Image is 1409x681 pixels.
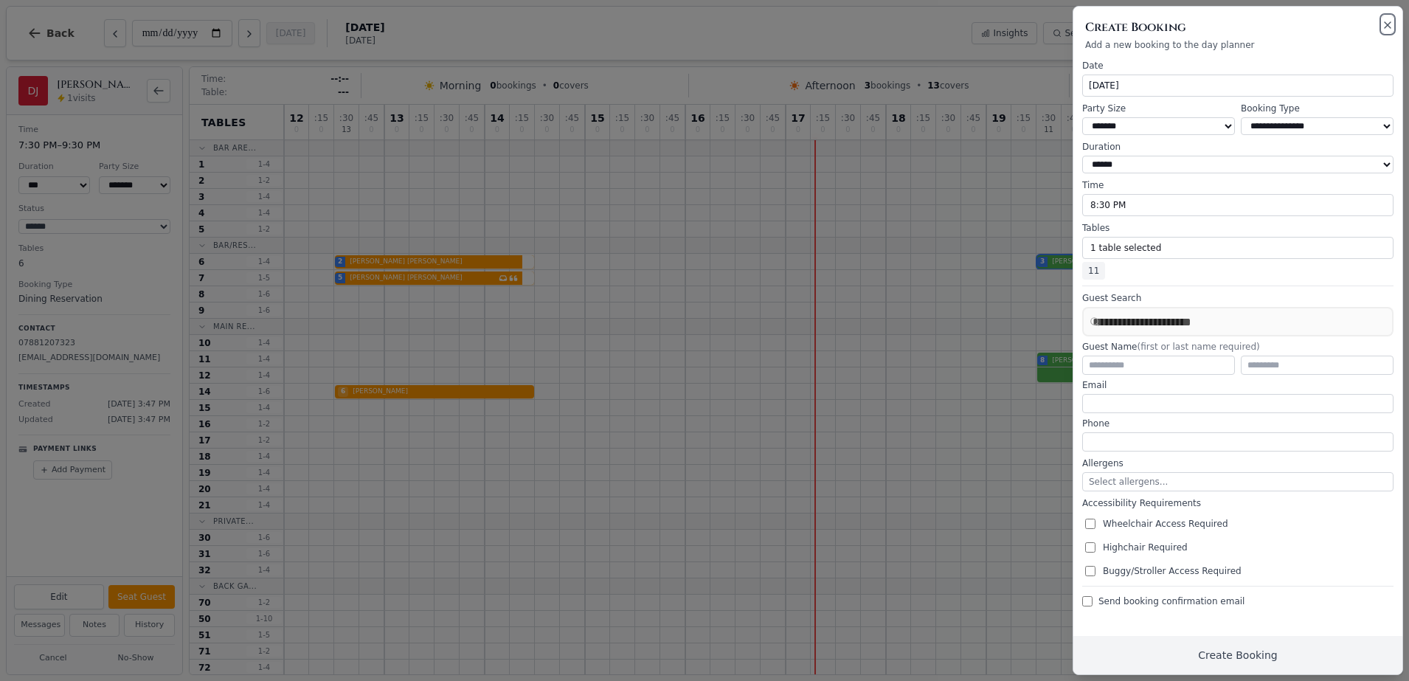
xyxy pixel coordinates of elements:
span: Highchair Required [1103,542,1188,553]
label: Guest Search [1082,292,1394,304]
span: Select allergens... [1089,477,1168,487]
span: Wheelchair Access Required [1103,518,1228,530]
label: Date [1082,60,1394,72]
span: Send booking confirmation email [1098,595,1244,607]
label: Duration [1082,141,1394,153]
label: Allergens [1082,457,1394,469]
span: (first or last name required) [1137,342,1259,352]
label: Booking Type [1241,103,1394,114]
input: Wheelchair Access Required [1085,519,1095,529]
input: Highchair Required [1085,542,1095,553]
label: Phone [1082,418,1394,429]
label: Tables [1082,222,1394,234]
label: Accessibility Requirements [1082,497,1394,509]
label: Party Size [1082,103,1235,114]
span: Buggy/Stroller Access Required [1103,565,1242,577]
button: Create Booking [1073,636,1402,674]
button: Select allergens... [1082,472,1394,491]
h2: Create Booking [1085,18,1391,36]
label: Guest Name [1082,341,1394,353]
input: Buggy/Stroller Access Required [1085,566,1095,576]
label: Email [1082,379,1394,391]
span: 11 [1082,262,1105,280]
button: 1 table selected [1082,237,1394,259]
button: [DATE] [1082,75,1394,97]
label: Time [1082,179,1394,191]
p: Add a new booking to the day planner [1085,39,1391,51]
input: Send booking confirmation email [1082,596,1093,606]
button: 8:30 PM [1082,194,1394,216]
